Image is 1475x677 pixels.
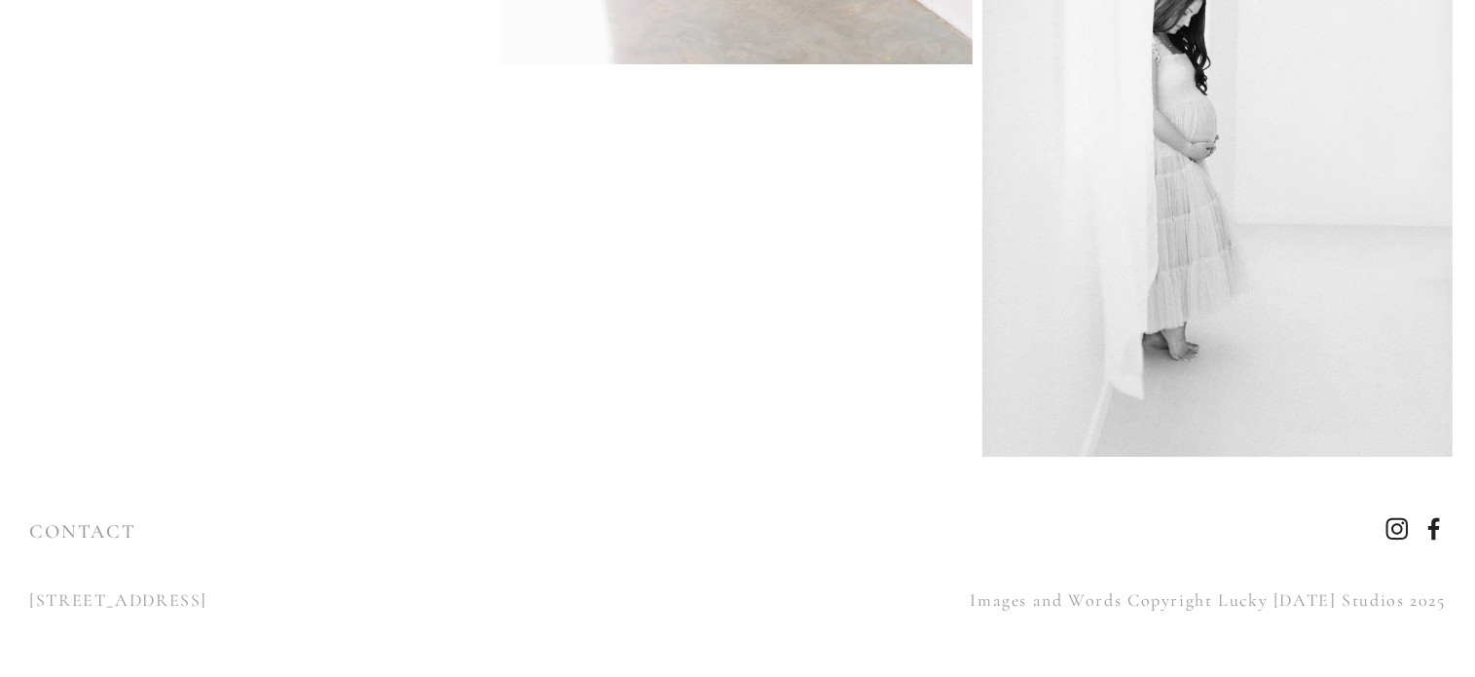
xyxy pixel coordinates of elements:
[755,584,1446,616] p: Images and Words Copyright Lucky [DATE] Studios 2025
[29,584,720,616] p: [STREET_ADDRESS]
[1385,517,1409,541] a: Instagram
[29,520,136,544] a: CONTACT
[1422,517,1446,541] a: Facebook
